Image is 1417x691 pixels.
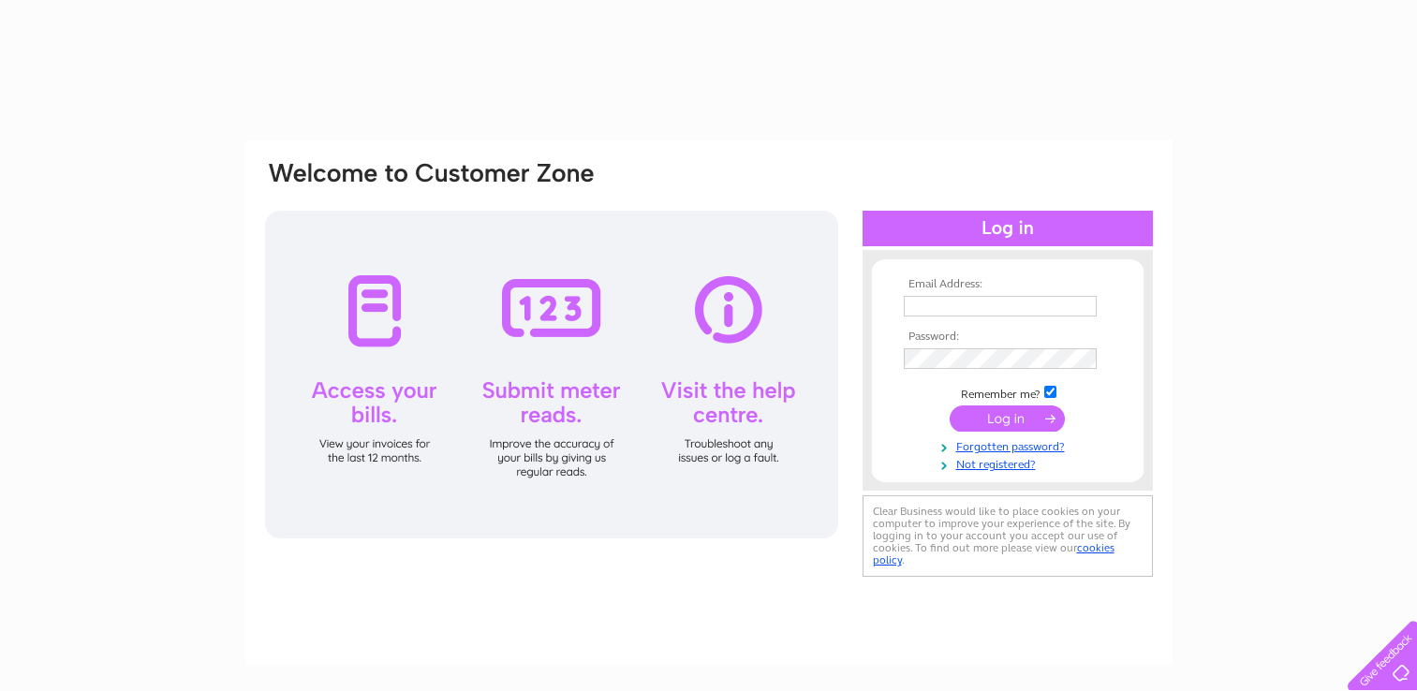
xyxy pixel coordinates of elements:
input: Submit [950,405,1065,432]
a: Not registered? [904,454,1116,472]
th: Password: [899,331,1116,344]
td: Remember me? [899,383,1116,402]
div: Clear Business would like to place cookies on your computer to improve your experience of the sit... [863,495,1153,577]
a: Forgotten password? [904,436,1116,454]
th: Email Address: [899,278,1116,291]
a: cookies policy [873,541,1114,566]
